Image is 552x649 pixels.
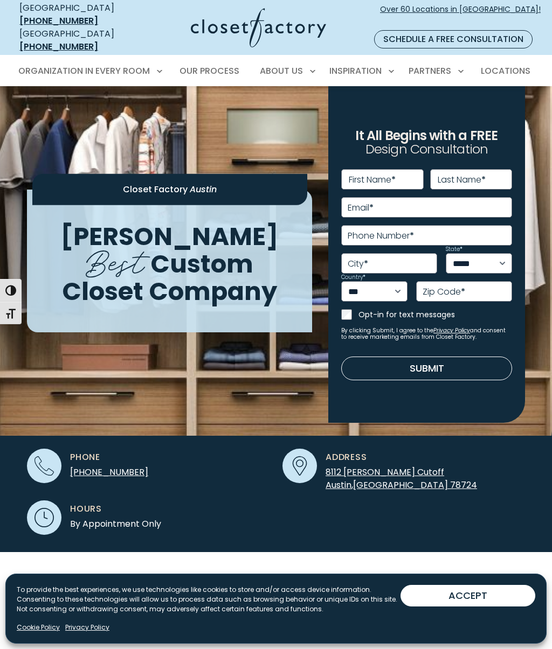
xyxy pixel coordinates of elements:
label: Country [341,275,365,280]
label: Email [348,204,374,212]
a: Cookie Policy [17,623,60,632]
span: By Appointment Only [70,518,161,531]
span: Custom Closet Company [62,246,277,309]
p: To provide the best experiences, we use technologies like cookies to store and/or access device i... [17,585,401,614]
span: Phone [70,451,100,464]
span: Austin [190,183,217,196]
span: Partners [409,65,451,77]
nav: Primary Menu [11,56,541,86]
small: By clicking Submit, I agree to the and consent to receive marketing emails from Closet Factory. [341,327,512,340]
span: 78724 [450,479,477,491]
button: ACCEPT [401,585,535,606]
span: Over 60 Locations in [GEOGRAPHIC_DATA]! [380,4,541,26]
span: About Us [260,65,303,77]
span: Closet Factory [123,183,188,196]
span: Inspiration [329,65,382,77]
span: [GEOGRAPHIC_DATA] [353,479,448,491]
span: Organization in Every Room [18,65,150,77]
a: 8112 [PERSON_NAME] Cutoff Austin,[GEOGRAPHIC_DATA] 78724 [326,466,477,491]
span: Austin [326,479,351,491]
a: Privacy Policy [65,623,109,632]
span: Best [86,235,144,283]
span: Design Consultation [365,141,488,158]
span: Address [326,451,367,464]
label: Opt-in for text messages [358,309,512,320]
a: Schedule a Free Consultation [374,30,533,48]
a: [PHONE_NUMBER] [70,466,148,478]
a: [PHONE_NUMBER] [19,15,98,27]
span: It All Begins with a FREE [355,127,498,144]
label: City [348,260,368,268]
div: [GEOGRAPHIC_DATA] [19,27,137,53]
button: Submit [341,357,512,380]
span: 8112 [PERSON_NAME] Cutoff [326,466,444,478]
label: Last Name [438,176,486,184]
span: [PERSON_NAME] [60,219,279,254]
span: Hours [70,503,102,515]
img: Closet Factory Logo [191,8,326,47]
a: [PHONE_NUMBER] [19,40,98,53]
label: First Name [349,176,396,184]
label: Phone Number [348,232,414,240]
label: Zip Code [423,288,465,296]
div: [GEOGRAPHIC_DATA] [19,2,137,27]
a: Privacy Policy [433,326,470,334]
span: Custom [27,569,125,616]
label: State [446,247,463,252]
span: Our Process [180,65,239,77]
span: Locations [481,65,530,77]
